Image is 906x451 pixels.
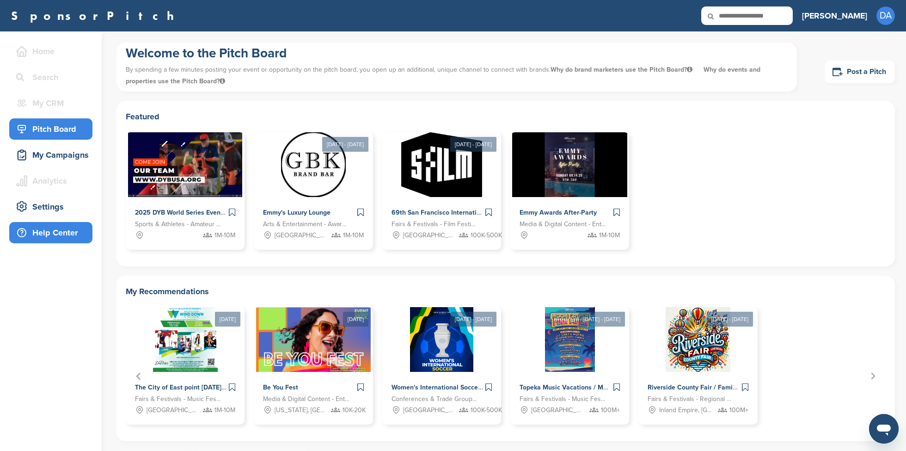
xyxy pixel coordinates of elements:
[9,93,92,114] a: My CRM
[531,405,585,415] span: [GEOGRAPHIC_DATA], [GEOGRAPHIC_DATA], [GEOGRAPHIC_DATA], [GEOGRAPHIC_DATA]
[14,95,92,111] div: My CRM
[254,307,373,425] div: 2 of 5
[343,312,368,327] div: [DATE]
[392,219,478,229] span: Fairs & Festivals - Film Festival
[263,383,298,391] span: Be You Fest
[256,307,371,372] img: Sponsorpitch &
[263,219,349,229] span: Arts & Entertainment - Award Show
[126,110,886,123] h2: Featured
[876,6,895,25] span: DA
[281,132,346,197] img: Sponsorpitch &
[403,405,457,415] span: [GEOGRAPHIC_DATA], [GEOGRAPHIC_DATA], [GEOGRAPHIC_DATA], [GEOGRAPHIC_DATA]
[153,307,218,372] img: Sponsorpitch &
[135,383,294,391] span: The City of East point [DATE] Wind Down in the Point
[14,224,92,241] div: Help Center
[802,6,867,26] a: [PERSON_NAME]
[9,222,92,243] a: Help Center
[126,307,245,425] div: 1 of 5
[11,10,180,22] a: SponsorPitch
[214,405,235,415] span: 1M-10M
[666,307,730,372] img: Sponsorpitch &
[215,312,240,327] div: [DATE]
[825,61,895,83] a: Post a Pitch
[9,67,92,88] a: Search
[9,170,92,192] a: Analytics
[802,9,867,22] h3: [PERSON_NAME]
[263,394,349,404] span: Media & Digital Content - Entertainment
[510,307,629,425] div: 4 of 5
[520,209,597,216] span: Emmy Awards After-Party
[545,307,595,372] img: Sponsorpitch &
[520,219,606,229] span: Media & Digital Content - Entertainment
[343,230,364,241] span: 1M-10M
[14,147,92,163] div: My Campaigns
[14,198,92,215] div: Settings
[520,383,634,391] span: Topeka Music Vacations / Moon Crush
[866,370,879,383] button: Next slide
[135,219,221,229] span: Sports & Athletes - Amateur Sports Leagues
[254,292,373,425] a: [DATE] Sponsorpitch & Be You Fest Media & Digital Content - Entertainment [US_STATE], [GEOGRAPHIC...
[579,312,625,327] div: [DATE] - [DATE]
[599,230,620,241] span: 1M-10M
[382,117,501,250] a: [DATE] - [DATE] Sponsorpitch & 69th San Francisco International Film Festival Fairs & Festivals -...
[126,292,245,425] a: [DATE] Sponsorpitch & The City of East point [DATE] Wind Down in the Point Fairs & Festivals - Mu...
[510,292,629,425] a: [DATE] - [DATE] Sponsorpitch & Topeka Music Vacations / Moon Crush Fairs & Festivals - Music Fest...
[648,383,765,391] span: Riverside County Fair / Family Fun Fest
[275,230,328,241] span: [GEOGRAPHIC_DATA], [GEOGRAPHIC_DATA]
[14,69,92,86] div: Search
[520,394,606,404] span: Fairs & Festivals - Music Festival
[147,405,200,415] span: [GEOGRAPHIC_DATA], [GEOGRAPHIC_DATA]
[601,405,620,415] span: 100M+
[471,230,502,241] span: 100K-500K
[638,307,757,425] div: 5 of 5
[126,132,245,250] a: Sponsorpitch & 2025 DYB World Series Events Sports & Athletes - Amateur Sports Leagues 1M-10M
[382,292,501,425] a: [DATE] - [DATE] Sponsorpitch & Women's International Soccer Games In the [GEOGRAPHIC_DATA] Confer...
[263,209,331,216] span: Emmy's Luxury Lounge
[382,307,501,425] div: 3 of 5
[392,209,530,216] span: 69th San Francisco International Film Festival
[132,370,145,383] button: Go to last slide
[869,414,899,444] iframe: Button to launch messaging window
[9,144,92,166] a: My Campaigns
[648,394,734,404] span: Fairs & Festivals - Regional Fair
[135,209,226,216] span: 2025 DYB World Series Events
[14,173,92,189] div: Analytics
[126,45,788,62] h1: Welcome to the Pitch Board
[510,132,629,250] a: Sponsorpitch & Emmy Awards After-Party Media & Digital Content - Entertainment 1M-10M
[410,307,473,372] img: Sponsorpitch &
[450,312,496,327] div: [DATE] - [DATE]
[214,230,235,241] span: 1M-10M
[9,196,92,217] a: Settings
[707,312,753,327] div: [DATE] - [DATE]
[254,117,373,250] a: [DATE] - [DATE] Sponsorpitch & Emmy's Luxury Lounge Arts & Entertainment - Award Show [GEOGRAPHIC...
[126,62,788,89] p: By spending a few minutes posting your event or opportunity on the pitch board, you open up an ad...
[638,292,757,425] a: [DATE] - [DATE] Sponsorpitch & Riverside County Fair / Family Fun Fest Fairs & Festivals - Region...
[512,132,627,197] img: Sponsorpitch &
[450,137,496,152] div: [DATE] - [DATE]
[14,43,92,60] div: Home
[128,132,242,197] img: Sponsorpitch &
[322,137,368,152] div: [DATE] - [DATE]
[471,405,502,415] span: 100K-500K
[9,118,92,140] a: Pitch Board
[275,405,328,415] span: [US_STATE], [GEOGRAPHIC_DATA]
[401,132,482,197] img: Sponsorpitch &
[392,383,590,391] span: Women's International Soccer Games In the [GEOGRAPHIC_DATA]
[729,405,748,415] span: 100M+
[9,41,92,62] a: Home
[659,405,713,415] span: Inland Empire, [GEOGRAPHIC_DATA]
[126,285,886,298] h2: My Recommendations
[551,66,694,74] span: Why do brand marketers use the Pitch Board?
[392,394,478,404] span: Conferences & Trade Groups - Entertainment
[343,405,366,415] span: 10K-20K
[135,394,221,404] span: Fairs & Festivals - Music Festival
[403,230,457,241] span: [GEOGRAPHIC_DATA], [GEOGRAPHIC_DATA]
[14,121,92,137] div: Pitch Board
